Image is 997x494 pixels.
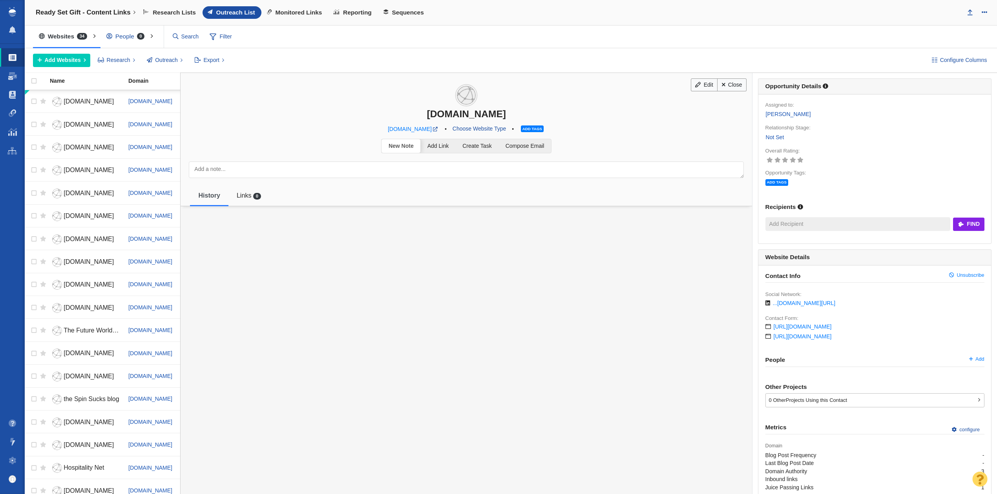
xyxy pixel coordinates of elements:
span: • [443,124,448,134]
span: Export [204,56,219,64]
a: Links 0 [228,183,269,207]
a: Add tags [765,179,790,185]
span: [DOMAIN_NAME] [128,465,172,471]
i: Last Blog Post Date [765,459,820,467]
span: Monitored Links [275,9,322,16]
a: [DOMAIN_NAME] [128,281,172,287]
span: Links [237,192,252,199]
h6: Other Projects [765,383,984,390]
a: Outreach List [203,6,262,19]
a: [DOMAIN_NAME] [128,98,172,104]
span: 0 [769,397,772,403]
span: [DOMAIN_NAME] [64,121,114,128]
a: Add [969,356,984,363]
span: • [511,124,515,134]
span: The Future World of Work [64,327,135,334]
a: [DOMAIN_NAME] [50,187,121,200]
span: Outreach [155,56,178,64]
span: [DOMAIN_NAME] [64,441,114,448]
span: [DOMAIN_NAME] [64,190,114,196]
span: https://thewordchef.me/about-copywriting-bythechef [774,333,832,340]
h6: Recipients [765,203,796,211]
span: [DOMAIN_NAME] [128,144,172,150]
a: [DOMAIN_NAME] [50,232,121,246]
span: [DOMAIN_NAME] [128,350,172,356]
span: Add Recipient [769,220,803,228]
span: [DOMAIN_NAME] [128,258,172,265]
label: Contact Form: [765,315,798,322]
button: Research [93,54,140,67]
h4: Ready Set Gift - Content Links [36,9,131,16]
a: [DOMAIN_NAME] [128,441,172,448]
span: Add Link [427,143,449,149]
span: 0 [137,33,145,40]
span: FIND [953,218,984,231]
img: default_avatar_media.png [457,86,475,104]
button: Add Websites [33,54,90,67]
a: [DOMAIN_NAME] [50,209,121,223]
div: thewordchef.me [181,108,752,120]
a: [DOMAIN_NAME] [128,419,172,425]
a: [DOMAIN_NAME] [50,301,121,315]
span: - [765,459,984,467]
h6: Opportunity Details [765,83,822,89]
span: Hospitality Net [64,464,104,471]
a: [DOMAIN_NAME] [128,396,172,402]
span: Reporting [343,9,372,16]
span: 3 [765,467,984,476]
span: [DOMAIN_NAME] [64,98,114,105]
div: Projects Using this Contact [766,394,984,407]
a: Edit [691,78,718,92]
label: Relationship Stage: [765,124,811,131]
span: Filter [205,29,237,44]
a: the Spin Sucks blog [50,392,121,406]
a: [DOMAIN_NAME] [128,304,172,311]
a: [DOMAIN_NAME] [50,416,121,429]
span: Sequences [392,9,424,16]
span: Create Task [462,143,491,149]
span: Add tags [765,179,788,186]
a: History [190,183,228,207]
a: [DOMAIN_NAME] [50,255,121,269]
a: Choose Website Type [448,122,510,136]
span: [DOMAIN_NAME] [64,487,114,494]
div: People [100,27,154,45]
span: 0 [253,193,261,200]
a: Add tags [521,125,545,131]
span: People [765,356,969,363]
span: Add tags [521,125,544,132]
span: Research Lists [153,9,196,16]
a: [DOMAIN_NAME] [50,95,121,109]
h6: Website Details [758,250,991,265]
label: Social Network: [765,291,802,298]
label: Assigned to: [765,102,794,109]
span: [DOMAIN_NAME] [64,144,114,151]
a: Close [717,78,747,92]
label: Opportunity Tags: [765,169,806,176]
span: 13 [765,475,984,483]
a: [DOMAIN_NAME] [50,118,121,132]
span: [DOMAIN_NAME] [64,212,114,219]
button: Configure Columns [927,54,992,67]
button: Export [190,54,229,67]
span: [DOMAIN_NAME] [128,236,172,242]
span: [DOMAIN_NAME] [64,236,114,242]
button: Outreach [142,54,187,67]
span: [DOMAIN_NAME] [64,258,114,265]
a: Create Task [456,139,498,153]
a: Sequences [378,6,431,19]
span: [DOMAIN_NAME] [128,212,172,219]
a: [DOMAIN_NAME] [128,167,172,173]
a: Unsubscribe [949,272,984,280]
span: Outreach List [216,9,255,16]
span: [DOMAIN_NAME] [128,373,172,379]
span: [DOMAIN_NAME] [64,167,114,173]
h6: Metrics [765,424,984,431]
a: [DOMAIN_NAME] [388,125,444,133]
span: Add Websites [45,56,81,64]
a: Hospitality Net [50,461,121,475]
